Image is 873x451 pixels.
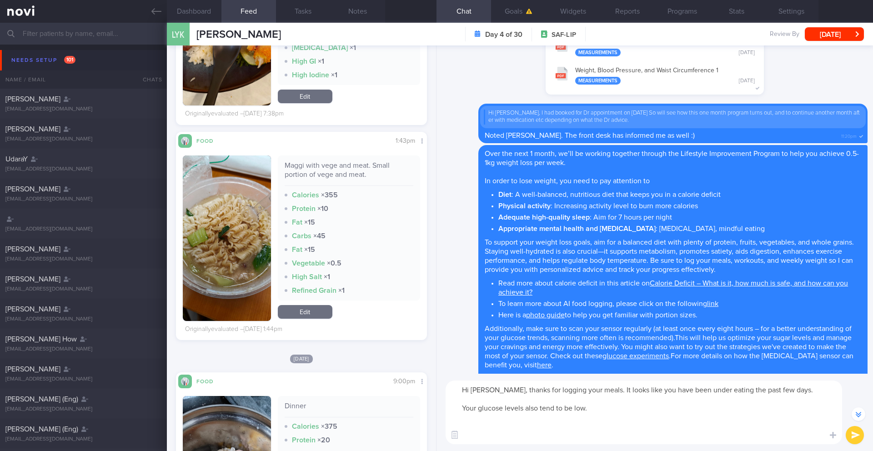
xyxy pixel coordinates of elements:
[575,38,755,56] div: [PERSON_NAME] 30092025
[5,346,161,353] div: [EMAIL_ADDRESS][DOMAIN_NAME]
[707,300,718,307] a: link
[64,56,75,64] span: 101
[498,308,861,320] li: Here is a to help you get familiar with portion sizes.
[498,372,861,392] li: To ensure you don't miss notifications, please go to the "Settings" section of the app, then sele...
[498,276,861,297] li: Read more about calorie deficit in this article on
[5,256,161,263] div: [EMAIL_ADDRESS][DOMAIN_NAME]
[278,90,332,103] a: Edit
[484,110,862,125] div: Hi [PERSON_NAME], I had booked for Dr appointment on [DATE] So will see how this one month progra...
[192,377,228,385] div: Food
[9,54,78,66] div: Needs setup
[485,325,853,369] span: Additionally, make sure to scan your sensor regularly (at least once every eight hours – for a be...
[304,246,315,253] strong: × 15
[841,131,857,140] span: 11:20pm
[292,423,319,430] strong: Calories
[498,297,861,308] li: To learn more about AI food logging, please click on the following
[805,27,864,41] button: [DATE]
[575,77,621,85] div: Measurements
[321,191,338,199] strong: × 355
[5,396,78,403] span: [PERSON_NAME] (Eng)
[183,155,271,321] img: Maggi with vege and meat. Small portion of vege and meat.
[292,287,336,294] strong: Refined Grain
[5,166,161,173] div: [EMAIL_ADDRESS][DOMAIN_NAME]
[5,185,60,193] span: [PERSON_NAME]
[292,246,302,253] strong: Fat
[292,191,319,199] strong: Calories
[324,273,330,281] strong: × 1
[292,71,329,79] strong: High Iodine
[317,436,330,444] strong: × 20
[321,423,337,430] strong: × 375
[304,219,315,226] strong: × 15
[575,67,755,85] div: Weight, Blood Pressure, and Waist Circumference 1
[290,355,313,363] span: [DATE]
[526,311,565,319] a: photo guide
[498,202,551,210] strong: Physical activity
[485,132,695,139] span: Noted [PERSON_NAME]. The front desk has informed me as well :)
[285,161,414,186] div: Maggi with vege and meat. Small portion of vege and meat.
[393,378,415,385] span: 9:00pm
[327,260,341,267] strong: × 0.5
[5,125,60,133] span: [PERSON_NAME]
[485,30,522,39] strong: Day 4 of 30
[396,138,415,144] span: 1:43pm
[5,106,161,113] div: [EMAIL_ADDRESS][DOMAIN_NAME]
[292,219,302,226] strong: Fat
[498,214,590,221] strong: Adequate high-quality sleep
[552,30,576,40] span: SAF-LIP
[550,61,759,90] button: Weight, Blood Pressure, and Waist Circumference 1 Measurements [DATE]
[5,196,161,203] div: [EMAIL_ADDRESS][DOMAIN_NAME]
[318,58,324,65] strong: × 1
[739,50,755,56] div: [DATE]
[498,199,861,210] li: : Increasing activity level to burn more calories
[5,306,60,313] span: [PERSON_NAME]
[5,95,60,103] span: [PERSON_NAME]
[498,191,512,198] strong: Diet
[602,352,669,360] a: glucose experiments
[739,78,755,85] div: [DATE]
[350,44,356,51] strong: × 1
[498,280,848,296] a: Calorie Deficit – What is it, how much is safe, and how can you achieve it?
[292,205,316,212] strong: Protein
[5,276,60,283] span: [PERSON_NAME]
[185,110,284,118] div: Originally evaluated – [DATE] 7:38pm
[5,136,161,143] div: [EMAIL_ADDRESS][DOMAIN_NAME]
[292,232,311,240] strong: Carbs
[5,426,78,433] span: [PERSON_NAME] (Eng)
[5,436,161,443] div: [EMAIL_ADDRESS][DOMAIN_NAME]
[5,286,161,293] div: [EMAIL_ADDRESS][DOMAIN_NAME]
[5,155,28,163] span: UdaraY
[185,326,282,334] div: Originally evaluated – [DATE] 1:44pm
[498,210,861,222] li: : Aim for 7 hours per night
[5,406,161,413] div: [EMAIL_ADDRESS][DOMAIN_NAME]
[292,260,325,267] strong: Vegetable
[338,287,345,294] strong: × 1
[485,150,859,166] span: Over the next 1 month, we’ll be working together through the Lifestyle Improvement Program to hel...
[5,336,77,343] span: [PERSON_NAME] How
[5,366,60,373] span: [PERSON_NAME]
[485,177,650,185] span: In order to lose weight, you need to pay attention to
[498,222,861,233] li: : [MEDICAL_DATA], mindful eating
[292,436,316,444] strong: Protein
[278,305,332,319] a: Edit
[5,376,161,383] div: [EMAIL_ADDRESS][DOMAIN_NAME]
[498,188,861,199] li: : A well-balanced, nutritious diet that keeps you in a calorie deficit
[292,273,322,281] strong: High Salt
[550,32,759,61] button: [PERSON_NAME]30092025 Measurements [DATE]
[130,70,167,89] div: Chats
[165,17,192,52] div: LYK
[317,205,328,212] strong: × 10
[192,136,228,144] div: Food
[5,246,60,253] span: [PERSON_NAME]
[196,29,281,40] span: [PERSON_NAME]
[575,49,621,56] div: Measurements
[498,225,656,232] strong: Appropriate mental health and [MEDICAL_DATA]
[331,71,337,79] strong: × 1
[485,239,854,273] span: To support your weight loss goals, aim for a balanced diet with plenty of protein, fruits, vegeta...
[292,44,348,51] strong: [MEDICAL_DATA]
[313,232,326,240] strong: × 45
[285,401,414,417] div: Dinner
[5,316,161,323] div: [EMAIL_ADDRESS][DOMAIN_NAME]
[5,226,161,233] div: [EMAIL_ADDRESS][DOMAIN_NAME]
[770,30,799,39] span: Review By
